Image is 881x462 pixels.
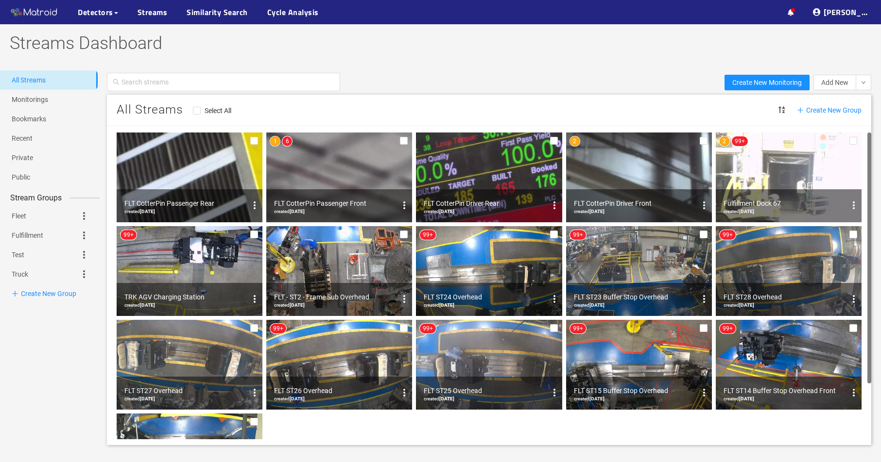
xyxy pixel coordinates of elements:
b: [DATE] [739,302,754,308]
a: Monitorings [12,96,48,103]
img: FLT CotterPin Driver Front [566,132,712,222]
img: FLT ST27 Overhead [117,320,262,410]
div: FLT CotterPin Passenger Rear [124,198,247,209]
span: plus [12,290,18,297]
a: Fleet [12,206,26,226]
button: options [696,385,712,400]
b: [DATE] [439,209,454,214]
a: Cycle Analysis [267,6,319,18]
b: [DATE] [140,209,155,214]
div: FLT ST28 Overhead [724,291,846,303]
img: FLT - ST2 - Frame Sub Overhead [266,226,412,316]
a: Fulfillment [12,226,43,245]
a: Recent [12,134,33,142]
b: [DATE] [589,396,605,401]
span: 99+ [423,231,433,238]
a: All Streams [12,76,46,84]
div: Fulfillment Dock 67 [724,198,846,209]
button: options [846,385,862,400]
span: created [274,209,305,214]
b: [DATE] [140,396,155,401]
button: options [547,198,562,213]
span: 99+ [735,138,745,145]
div: FLT ST14 Buffer Stop Overhead Front [724,385,846,396]
span: created [124,302,155,308]
img: FLT ST23 Buffer Stop Overhead [566,226,712,316]
img: FLT ST28 Overhead [716,226,862,316]
b: [DATE] [439,396,454,401]
b: [DATE] [290,209,305,214]
img: Matroid logo [10,5,58,20]
b: [DATE] [290,302,305,308]
div: FLT CotterPin Driver Front [574,198,696,209]
div: TRK AGV Charging Station [124,291,247,303]
img: FLT CotterPin Passenger Rear [117,132,262,222]
span: created [274,302,305,308]
span: 99+ [723,325,733,332]
span: 99+ [573,231,583,238]
span: created [424,396,454,401]
a: Similarity Search [187,6,248,18]
button: options [397,198,412,213]
div: FLT CotterPin Passenger Front [274,198,397,209]
span: Select All [201,107,235,115]
span: down [861,80,866,86]
button: options [846,291,862,307]
span: All Streams [117,102,183,117]
div: FLT ST25 Overhead [424,385,546,396]
div: FLT ST15 Buffer Stop Overhead [574,385,696,396]
b: [DATE] [589,209,605,214]
span: created [724,302,754,308]
span: created [424,302,454,308]
span: Create New Monitoring [732,77,802,88]
a: Streams [138,6,168,18]
span: created [424,209,454,214]
img: FLT ST15 Buffer Stop Overhead [566,320,712,410]
span: 6 [286,138,289,145]
span: created [724,209,754,214]
span: 99+ [573,325,583,332]
img: FLT ST14 Buffer Stop Overhead Front [716,320,862,410]
b: [DATE] [589,302,605,308]
div: FLT - ST2 - Frame Sub Overhead [274,291,397,303]
div: FLT ST23 Buffer Stop Overhead [574,291,696,303]
span: Add New [821,77,848,88]
img: FLT ST26 Overhead [266,320,412,410]
input: Search streams [121,75,334,89]
button: options [247,385,262,400]
a: Truck [12,264,28,284]
button: options [846,198,862,213]
button: options [696,291,712,307]
span: 99+ [273,325,283,332]
div: FLT ST26 Overhead [274,385,397,396]
img: FLT CotterPin Driver Rear [416,132,562,222]
span: created [724,396,754,401]
span: search [113,79,120,85]
span: Stream Groups [2,192,69,204]
div: FLT ST24 Overhead [424,291,546,303]
button: options [547,385,562,400]
img: FLT ST25 Overhead [416,320,562,410]
div: FLT CotterPin Driver Rear [424,198,546,209]
span: Create New Group [797,105,862,115]
img: FLT ST24 Overhead [416,226,562,316]
b: [DATE] [739,396,754,401]
a: Private [12,154,33,162]
span: created [574,302,605,308]
button: options [247,291,262,307]
b: [DATE] [739,209,754,214]
b: [DATE] [140,302,155,308]
span: 99+ [723,231,733,238]
span: created [124,396,155,401]
span: created [574,396,605,401]
b: [DATE] [290,396,305,401]
b: [DATE] [439,302,454,308]
img: Fulfillment Dock 67 [716,132,862,222]
button: Add New [813,75,856,90]
a: Test [12,245,24,264]
button: options [397,291,412,307]
button: options [547,291,562,307]
img: FLT CotterPin Passenger Front [266,132,412,222]
span: created [274,396,305,401]
span: 99+ [123,231,134,238]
